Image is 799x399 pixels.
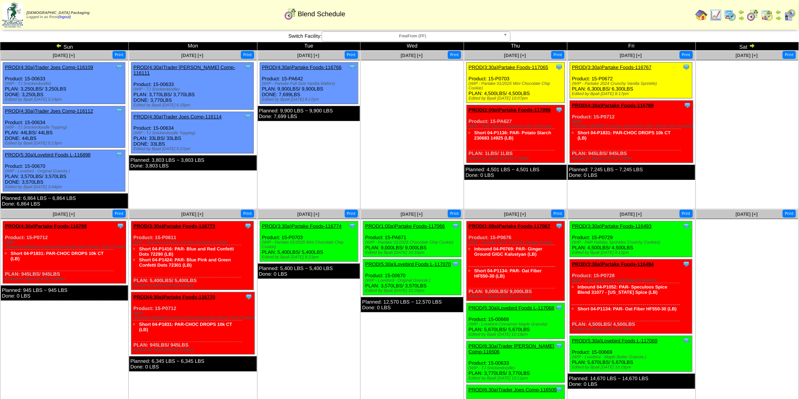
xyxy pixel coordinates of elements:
[3,63,125,104] div: Product: 15-00633 PLAN: 3,250LBS / 3,250LBS DONE: 3,250LBS
[469,376,565,381] div: Edited by Bpali [DATE] 10:11pm
[572,92,692,96] div: Edited by Bpali [DATE] 8:17pm
[555,63,563,71] img: Tooltip
[133,147,253,151] div: Edited by Bpali [DATE] 5:17pm
[3,106,125,148] div: Product: 15-00634 PLAN: 44LBS / 44LBS DONE: 44LBS
[736,212,758,217] a: [DATE] [+]
[784,9,796,21] img: calendarcustomer.gif
[298,212,319,217] a: [DATE] [+]
[26,11,89,19] span: Logged in as Rrost
[736,53,758,58] a: [DATE] [+]
[53,53,75,58] a: [DATE] [+]
[241,210,254,218] button: Print
[710,9,722,21] img: line_graph.gif
[469,96,565,101] div: Edited by Bpali [DATE] 10:07pm
[578,284,668,295] a: Inbound 04-P1052: PAR- Speculoos Spice Blend 31077 - [US_STATE] Spice (LB)
[464,165,567,180] div: Planned: 4,501 LBS ~ 4,501 LBS Done: 0 LBS
[116,63,123,71] img: Tooltip
[298,53,319,58] a: [DATE] [+]
[401,212,423,217] a: [DATE] [+]
[474,268,542,279] a: Short 04-P1134: PAR- Oat Fiber HF550-30 (LB)
[572,327,692,331] div: Edited by Bpali [DATE] 9:12pm
[5,277,126,281] div: Edited by Bpali [DATE] 9:06pm
[26,11,89,15] span: [DEMOGRAPHIC_DATA] Packaging
[572,64,652,70] a: PROD(3:30a)Partake Foods-116767
[363,259,461,295] div: Product: 15-00670 PLAN: 3,570LBS / 3,570LBS
[448,210,461,218] button: Print
[113,210,126,218] button: Print
[469,240,565,245] div: (WIP - Partake 2024 Crunchy Ginger Snap)
[181,53,203,58] a: [DATE] [+]
[365,240,461,245] div: (WIP - Partake 01/2025 Chocolate Chip Cookie)
[467,303,565,339] div: Product: 15-00668 PLAN: 5,670LBS / 5,670LBS
[555,222,563,230] img: Tooltip
[298,10,345,18] span: Blend Schedule
[570,336,692,372] div: Product: 15-00669 PLAN: 5,670LBS / 5,670LBS
[761,9,773,21] img: calendarinout.gif
[572,120,693,129] div: (WIP ‐ Partake 06/2025 Crunchy Chocolate Chip Teeny Tiny Cookie)
[5,141,125,146] div: Edited by Bpali [DATE] 5:13pm
[56,43,62,49] img: arrowleft.gif
[133,131,253,135] div: (WIP - TJ Snickerdoodle Topping)
[747,9,759,21] img: calendarblend.gif
[551,210,565,218] button: Print
[555,386,563,393] img: Tooltip
[551,51,565,59] button: Print
[680,210,693,218] button: Print
[1,193,128,209] div: Planned: 6,864 LBS ~ 6,864 LBS Done: 6,864 LBS
[572,261,654,267] a: PROD(3:30a)Partake Foods-116494
[139,257,231,268] a: Short 04-P1424: PAR- Blue Pink and Green Confetti Dots 72301 (LB)
[776,15,782,21] img: arrowright.gif
[464,42,568,51] td: Thu
[680,51,693,59] button: Print
[572,250,692,255] div: Edited by Bpali [DATE] 9:12pm
[5,81,125,86] div: (WIP - TJ Snickerdoodle)
[365,223,445,229] a: PROD(1:00a)Partake Foods-117066
[325,32,500,41] span: FreeFrom (FF)
[469,305,554,311] a: PROD(5:30a)Lovebird Foods L-117068
[469,366,565,370] div: (WIP - TJ Snickerdoodle)
[361,297,463,312] div: Planned: 12,570 LBS ~ 12,570 LBS Done: 0 LBS
[467,221,565,301] div: Product: 15-P0676 PLAN: 9,000LBS / 9,000LBS
[345,210,358,218] button: Print
[572,278,692,283] div: (WIP - PAR Speculoss Soft Baked Cookies)
[578,306,677,312] a: Short 04-P1134: PAR- Oat Fiber HF550-30 (LB)
[5,108,93,114] a: PROD(4:30a)Trader Joes Comp-116112
[131,63,254,110] div: Product: 15-00633 PLAN: 3,770LBS / 3,770LBS DONE: 3,770LBS
[555,342,563,350] img: Tooltip
[133,114,222,120] a: PROD(4:30a)Trader Joes Comp-116114
[349,63,356,71] img: Tooltip
[129,42,257,51] td: Mon
[131,112,254,153] div: Product: 15-00634 PLAN: 33LBS / 33LBS DONE: 33LBS
[5,223,87,229] a: PROD(4:30a)Partake Foods-116768
[365,261,451,267] a: PROD(5:30a)Lovebird Foods L-117070
[469,322,565,327] div: (WIP - Lovebird-Cinnamon Maple Granola)
[696,42,799,51] td: Sat
[349,222,356,230] img: Tooltip
[683,63,690,71] img: Tooltip
[133,283,253,288] div: Edited by Bpali [DATE] 8:23pm
[5,185,125,189] div: Edited by Bpali [DATE] 3:44pm
[139,322,232,332] a: Short 04-P1831: PAR-CHOC DROPS 10k CT (LB)
[5,169,125,173] div: (WIP - Lovebird - Original Granola )
[504,53,526,58] span: [DATE] [+]
[245,293,253,301] img: Tooltip
[572,338,658,344] a: PROD(5:30a)Lovebird Foods L-117069
[448,51,461,59] button: Print
[131,292,255,354] div: Product: 15-P0712 PLAN: 945LBS / 945LBS
[133,64,235,76] a: PROD(4:30a)Trader [PERSON_NAME] Comp-116111
[258,106,360,121] div: Planned: 9,900 LBS ~ 9,900 LBS Done: 7,699 LBS
[572,365,692,370] div: Edited by Bpali [DATE] 10:19pm
[474,246,542,257] a: Inbound 04-P0769: PAR- Ginger Ground GIGC Kalustyan (LB)
[683,222,690,230] img: Tooltip
[469,81,565,91] div: (WIP - Partake 01/2025 Mini Chocolate Chip Cookie)
[570,101,693,163] div: Product: 15-P0712 PLAN: 945LBS / 945LBS
[133,348,254,352] div: Edited by Bpali [DATE] 8:20pm
[783,51,796,59] button: Print
[117,222,124,230] img: Tooltip
[683,337,690,344] img: Tooltip
[133,223,215,229] a: PROD(3:30a)Partake Foods-116773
